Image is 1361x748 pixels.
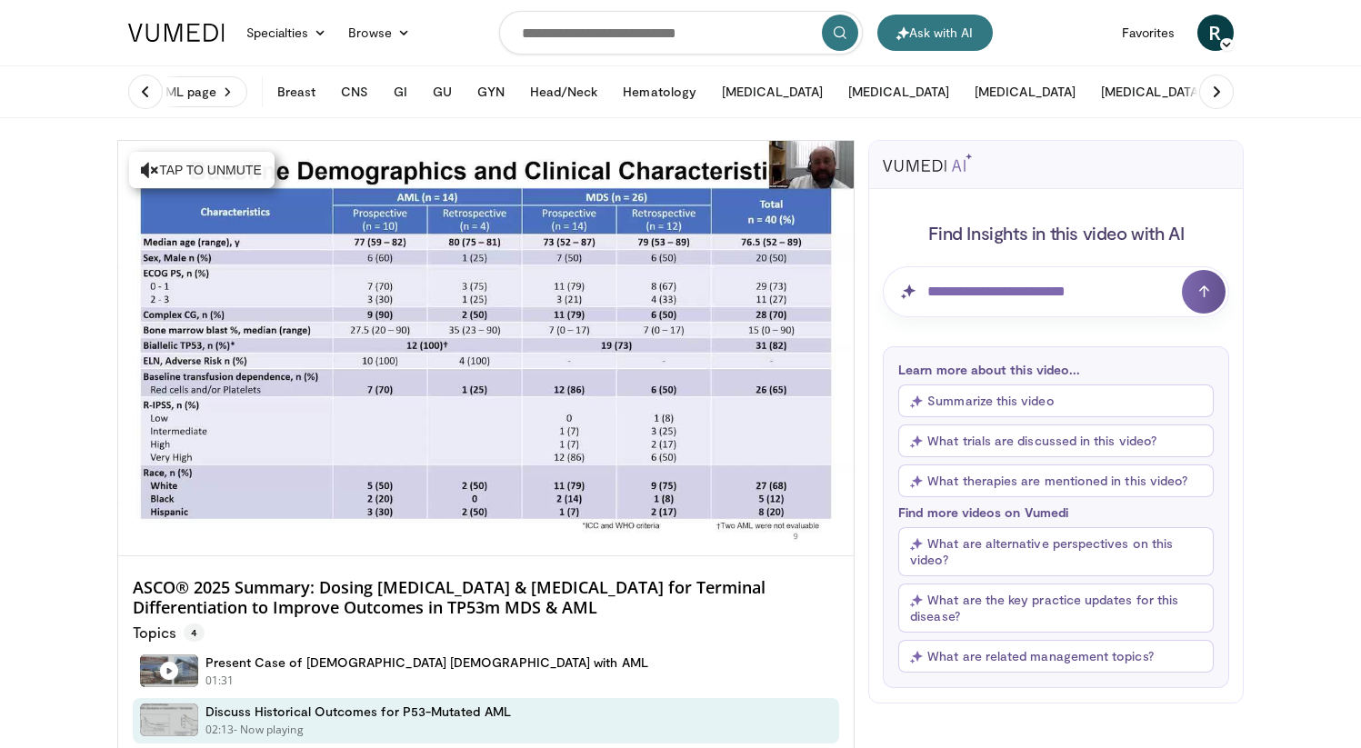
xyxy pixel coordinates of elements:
img: vumedi-ai-logo.svg [883,154,972,172]
a: Specialties [235,15,338,51]
button: What are alternative perspectives on this video? [898,527,1214,576]
img: VuMedi Logo [128,24,225,42]
video-js: Video Player [118,141,855,556]
button: Breast [266,74,326,110]
button: What trials are discussed in this video? [898,424,1214,457]
button: What are the key practice updates for this disease? [898,583,1214,633]
input: Question for AI [883,266,1229,317]
button: [MEDICAL_DATA] [964,74,1086,110]
button: GI [383,74,418,110]
p: 01:31 [205,673,235,689]
p: Topics [133,623,205,642]
a: R [1197,15,1234,51]
a: Visit AML page [117,76,247,107]
button: [MEDICAL_DATA] [1090,74,1213,110]
button: [MEDICAL_DATA] [837,74,960,110]
button: GYN [466,74,515,110]
button: What therapies are mentioned in this video? [898,464,1214,497]
span: 4 [184,623,205,642]
button: [MEDICAL_DATA] [711,74,834,110]
button: Ask with AI [877,15,993,51]
p: Find more videos on Vumedi [898,504,1214,520]
input: Search topics, interventions [499,11,863,55]
button: What are related management topics? [898,640,1214,673]
h4: ASCO® 2025 Summary: Dosing [MEDICAL_DATA] & [MEDICAL_DATA] for Terminal Differentiation to Improv... [133,578,840,617]
p: Learn more about this video... [898,362,1214,377]
button: Tap to unmute [129,152,275,188]
a: Browse [337,15,421,51]
button: Hematology [612,74,707,110]
p: 02:13 [205,722,235,738]
a: Favorites [1111,15,1186,51]
button: Head/Neck [519,74,609,110]
h4: Present Case of [DEMOGRAPHIC_DATA] [DEMOGRAPHIC_DATA] with AML [205,654,648,671]
button: Summarize this video [898,384,1214,417]
h4: Find Insights in this video with AI [883,221,1229,244]
button: CNS [330,74,379,110]
p: - Now playing [234,722,304,738]
h4: Discuss Historical Outcomes for P53-Mutated AML [205,703,511,720]
button: GU [422,74,463,110]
